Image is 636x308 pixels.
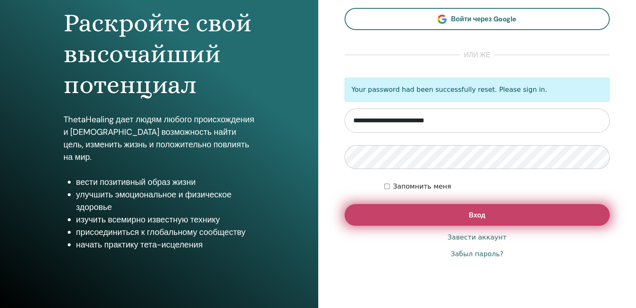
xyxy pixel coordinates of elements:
span: Войти через Google [451,15,516,23]
h1: Раскройте свой высочайший потенциал [64,8,255,101]
span: Вход [469,211,485,220]
div: Keep me authenticated indefinitely or until I manually logout [384,182,610,192]
li: изучить всемирно известную технику [76,213,255,226]
span: или же [460,50,494,60]
p: Your password had been successfully reset. Please sign in. [345,78,610,102]
li: присоединиться к глобальному сообществу [76,226,255,238]
p: ThetaHealing дает людям любого происхождения и [DEMOGRAPHIC_DATA] возможность найти цель, изменит... [64,113,255,163]
li: начать практику тета-исцеления [76,238,255,251]
li: улучшить эмоциональное и физическое здоровье [76,188,255,213]
a: Забыл пароль? [451,249,503,259]
li: вести позитивный образ жизни [76,176,255,188]
label: Запомнить меня [393,182,451,192]
a: Войти через Google [345,8,610,30]
button: Вход [345,204,610,226]
a: Завести аккаунт [447,232,506,242]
